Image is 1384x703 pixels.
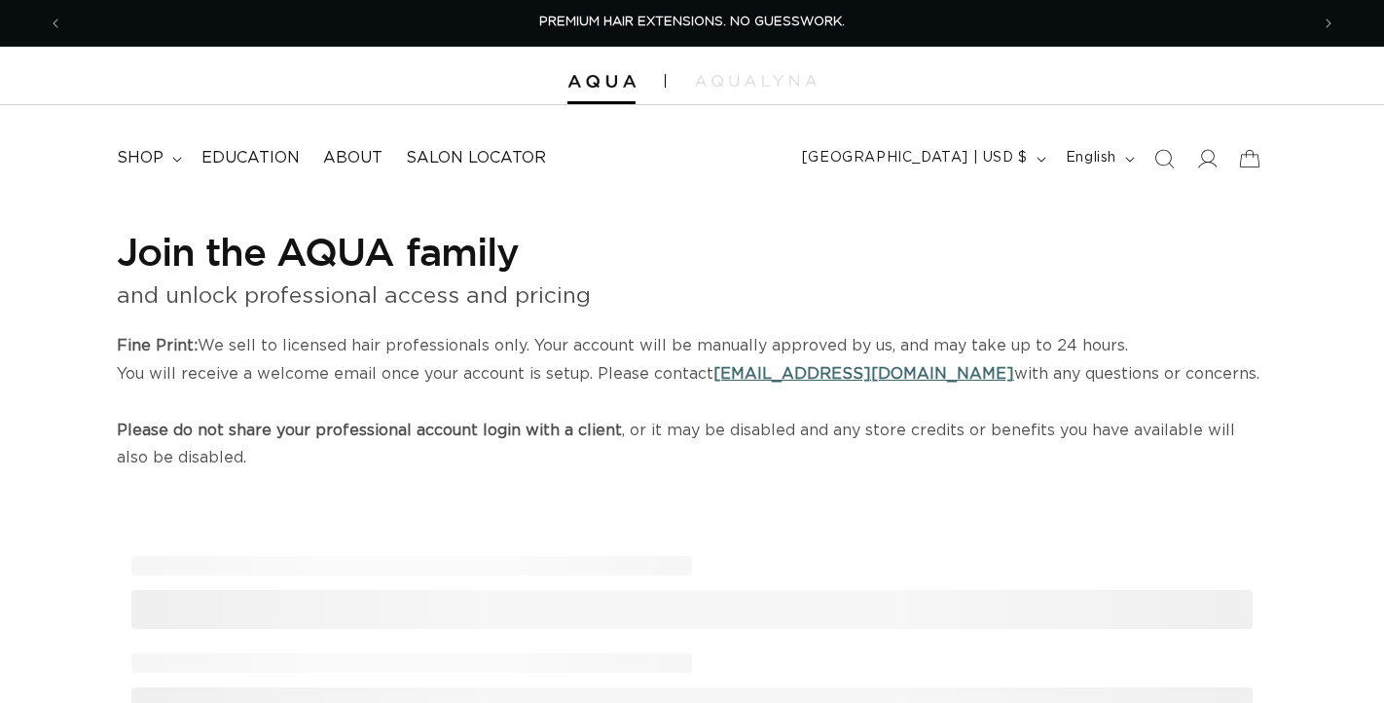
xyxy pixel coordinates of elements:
[311,136,394,180] a: About
[1307,5,1350,42] button: Next announcement
[539,16,845,28] span: PREMIUM HAIR EXTENSIONS. NO GUESSWORK.
[323,148,382,168] span: About
[406,148,546,168] span: Salon Locator
[1066,148,1116,168] span: English
[1143,137,1185,180] summary: Search
[117,148,164,168] span: shop
[802,148,1028,168] span: [GEOGRAPHIC_DATA] | USD $
[201,148,300,168] span: Education
[117,423,622,438] strong: Please do not share your professional account login with a client
[105,136,190,180] summary: shop
[117,338,198,353] strong: Fine Print:
[713,366,1014,382] a: [EMAIL_ADDRESS][DOMAIN_NAME]
[394,136,558,180] a: Salon Locator
[34,5,77,42] button: Previous announcement
[790,140,1054,177] button: [GEOGRAPHIC_DATA] | USD $
[567,75,636,89] img: Aqua Hair Extensions
[695,75,817,87] img: aqualyna.com
[117,277,1267,316] p: and unlock professional access and pricing
[190,136,311,180] a: Education
[1054,140,1143,177] button: English
[117,226,1267,277] h1: Join the AQUA family
[117,332,1267,472] p: We sell to licensed hair professionals only. Your account will be manually approved by us, and ma...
